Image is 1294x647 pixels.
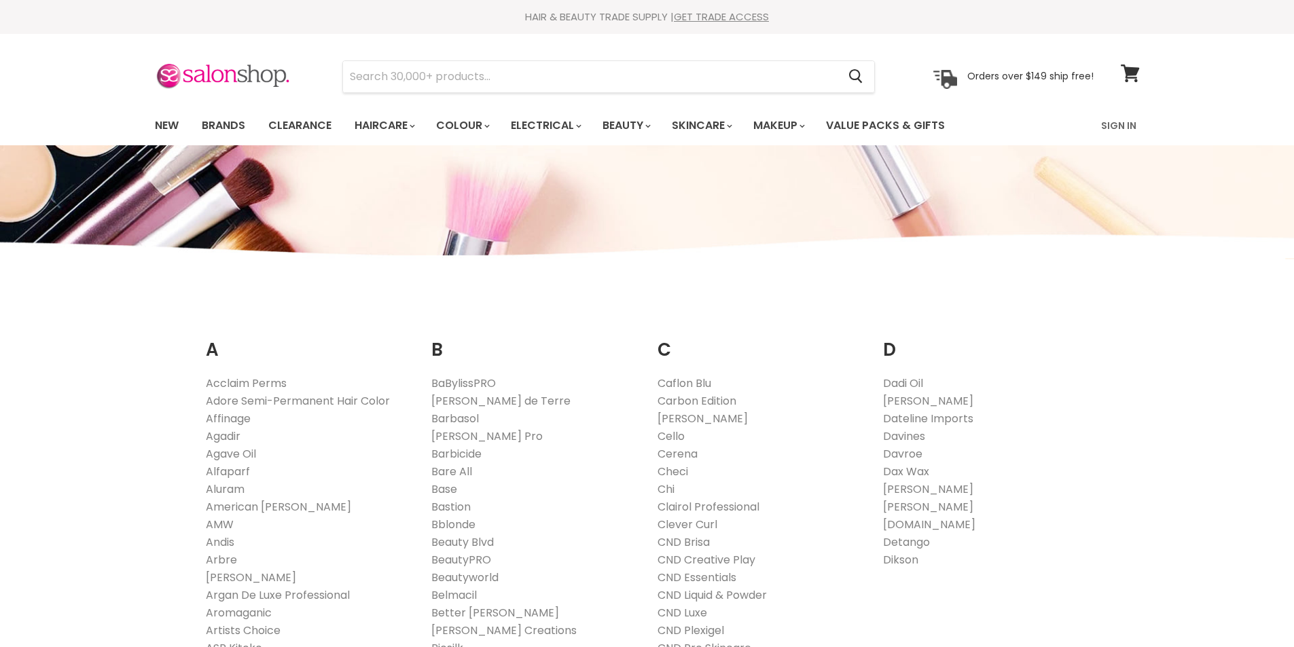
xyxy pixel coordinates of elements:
[192,111,255,140] a: Brands
[206,552,237,568] a: Arbre
[431,428,543,444] a: [PERSON_NAME] Pro
[206,499,351,515] a: American [PERSON_NAME]
[431,570,499,585] a: Beautyworld
[592,111,659,140] a: Beauty
[343,61,838,92] input: Search
[658,587,767,603] a: CND Liquid & Powder
[431,623,577,638] a: [PERSON_NAME] Creations
[883,464,929,479] a: Dax Wax
[206,570,296,585] a: [PERSON_NAME]
[883,318,1089,364] h2: D
[431,481,457,497] a: Base
[206,481,245,497] a: Aluram
[206,446,256,462] a: Agave Oil
[883,375,923,391] a: Dadi Oil
[658,570,736,585] a: CND Essentials
[431,411,479,426] a: Barbasol
[344,111,423,140] a: Haircare
[206,623,281,638] a: Artists Choice
[883,446,922,462] a: Davroe
[658,318,863,364] h2: C
[1093,111,1145,140] a: Sign In
[431,534,494,550] a: Beauty Blvd
[883,393,973,409] a: [PERSON_NAME]
[967,70,1094,82] p: Orders over $149 ship free!
[206,375,287,391] a: Acclaim Perms
[206,605,272,621] a: Aromaganic
[431,552,491,568] a: BeautyPRO
[674,10,769,24] a: GET TRADE ACCESS
[816,111,955,140] a: Value Packs & Gifts
[658,464,688,479] a: Checi
[431,318,637,364] h2: B
[658,605,707,621] a: CND Luxe
[431,393,571,409] a: [PERSON_NAME] de Terre
[883,428,925,444] a: Davines
[658,411,748,426] a: [PERSON_NAME]
[658,393,736,409] a: Carbon Edition
[658,499,759,515] a: Clairol Professional
[138,10,1157,24] div: HAIR & BEAUTY TRADE SUPPLY |
[658,552,755,568] a: CND Creative Play
[206,587,350,603] a: Argan De Luxe Professional
[658,375,711,391] a: Caflon Blu
[426,111,498,140] a: Colour
[258,111,342,140] a: Clearance
[883,552,918,568] a: Dikson
[145,111,189,140] a: New
[206,534,234,550] a: Andis
[658,428,685,444] a: Cello
[658,623,724,638] a: CND Plexigel
[206,517,234,532] a: AMW
[431,605,559,621] a: Better [PERSON_NAME]
[431,375,496,391] a: BaBylissPRO
[883,481,973,497] a: [PERSON_NAME]
[662,111,740,140] a: Skincare
[342,60,875,93] form: Product
[206,318,412,364] h2: A
[883,499,973,515] a: [PERSON_NAME]
[431,499,471,515] a: Bastion
[206,464,250,479] a: Alfaparf
[883,411,973,426] a: Dateline Imports
[743,111,813,140] a: Makeup
[658,534,710,550] a: CND Brisa
[145,106,1024,145] ul: Main menu
[838,61,874,92] button: Search
[658,517,717,532] a: Clever Curl
[883,517,975,532] a: [DOMAIN_NAME]
[431,587,477,603] a: Belmacil
[206,411,251,426] a: Affinage
[431,517,475,532] a: Bblonde
[431,446,482,462] a: Barbicide
[658,446,698,462] a: Cerena
[501,111,590,140] a: Electrical
[138,106,1157,145] nav: Main
[206,393,390,409] a: Adore Semi-Permanent Hair Color
[658,481,675,497] a: Chi
[883,534,930,550] a: Detango
[206,428,240,444] a: Agadir
[431,464,472,479] a: Bare All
